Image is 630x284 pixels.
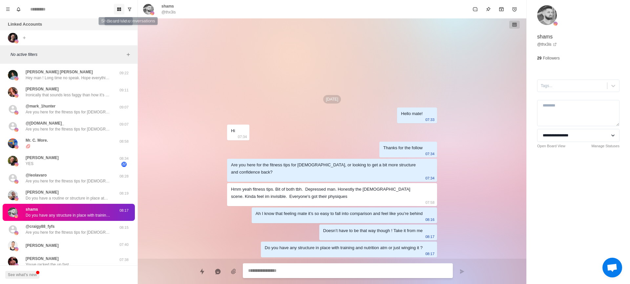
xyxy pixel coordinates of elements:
div: Doesn’t have to be that way though ! Take it from me [323,227,423,234]
button: Pin [482,3,495,16]
p: [PERSON_NAME] [26,189,59,195]
p: 08:16 [425,216,434,223]
p: 07:34 [425,150,434,157]
p: 07:34 [238,133,247,140]
img: picture [8,138,18,148]
img: picture [14,231,18,235]
img: picture [8,87,18,97]
button: Add account [20,34,28,42]
p: @mark_1hunter [26,103,55,109]
img: picture [8,70,18,80]
p: Are you here for the fitness tips for [DEMOGRAPHIC_DATA], or looking to get a bit more structure ... [26,126,111,132]
button: Mark as unread [469,3,482,16]
p: 💋 [26,143,31,149]
span: 22 [121,162,127,167]
p: 09:11 [116,87,132,93]
div: Hi [231,127,235,134]
img: picture [8,156,18,166]
img: picture [14,128,18,132]
img: picture [14,162,18,166]
p: @leolavaro [26,172,47,178]
a: Manage Statuses [591,143,619,149]
div: Are you here for the fitness tips for [DEMOGRAPHIC_DATA], or looking to get a bit more structure ... [231,161,423,176]
p: 07:33 [425,116,434,123]
p: 07:34 [425,175,434,182]
p: [PERSON_NAME] [PERSON_NAME] [26,69,93,75]
button: Notifications [13,4,24,14]
img: picture [14,111,18,115]
img: picture [14,77,18,81]
p: Followers [543,55,559,61]
p: 07:38 [116,257,132,263]
p: Are you here for the fitness tips for [DEMOGRAPHIC_DATA], or looking to get a bit more structure ... [26,109,111,115]
img: picture [8,33,18,43]
p: 08:28 [116,174,132,179]
img: picture [14,39,18,43]
p: 08:15 [116,225,132,230]
img: picture [8,241,18,250]
p: 08:19 [116,191,132,196]
button: See what's new [5,271,39,279]
img: picture [14,263,18,267]
img: picture [14,94,18,98]
p: No active filters [10,52,124,58]
img: picture [14,197,18,201]
p: Mr. C. More. [26,137,48,143]
div: Hello mate! [401,110,423,117]
img: picture [537,5,557,25]
p: 08:58 [116,139,132,144]
img: picture [14,145,18,149]
p: [PERSON_NAME] [26,86,59,92]
img: picture [8,257,18,267]
button: Menu [3,4,13,14]
p: Do you have any structure in place with training and nutrition atm or just winging it ? [26,212,111,218]
button: Show unread conversations [124,4,135,14]
p: 09:07 [116,122,132,127]
p: @thx3is [161,9,176,15]
button: Send message [455,265,469,278]
p: shams [26,206,38,212]
img: picture [143,4,154,14]
p: 08:17 [425,250,434,257]
div: Thanks for the follow [383,144,423,152]
p: 08:17 [425,233,434,240]
a: Open Board View [537,143,565,149]
button: Add media [227,265,240,278]
p: Ironically that sounds less faggy than how it’s actually pronounced [26,92,111,98]
button: Add filters [124,51,132,59]
p: YES [26,161,33,167]
p: 29 [537,55,541,61]
img: picture [150,11,154,15]
p: 07:58 [425,199,434,206]
p: Linked Accounts [8,21,42,28]
p: Are you here for the fitness tips for [DEMOGRAPHIC_DATA], or looking to get a bit more structure ... [26,229,111,235]
p: [PERSON_NAME] [26,243,59,248]
p: 08:34 [116,156,132,161]
div: Hmm yeah fitness tips. Bit of both tbh. Depressed man. Honestly the [DEMOGRAPHIC_DATA] scene. Kin... [231,186,423,200]
p: @[DOMAIN_NAME]_ [26,120,64,126]
a: @thx3is [537,41,557,47]
button: Archive [495,3,508,16]
div: Open chat [602,258,622,277]
img: picture [8,207,18,217]
div: Ah I know that feeling mate it’s so easy to fall into comparison and feel like you’re behind [256,210,423,217]
p: 09:07 [116,105,132,110]
p: 09:22 [116,70,132,76]
p: [PERSON_NAME] [26,256,59,262]
p: Are you here for the fitness tips for [DEMOGRAPHIC_DATA], or looking to get a bit more structure ... [26,178,111,184]
p: Youve racked the up fast [26,262,69,268]
p: Do you have a routine or structure in place atm or trying to figure that out ? [26,195,111,201]
p: [PERSON_NAME] [26,155,59,161]
p: 07:40 [116,242,132,248]
p: Hey man ! Long time no speak. Hope everything’s good with you :) [26,75,111,81]
p: shams [161,3,174,9]
div: Do you have any structure in place with training and nutrition atm or just winging it ? [265,244,423,251]
p: @craigy88_fyfs [26,224,54,229]
p: [DATE] [323,95,341,104]
img: picture [14,214,18,218]
img: picture [14,247,18,251]
button: Quick replies [196,265,209,278]
p: shams [537,33,553,41]
img: picture [554,22,557,26]
img: picture [8,190,18,200]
